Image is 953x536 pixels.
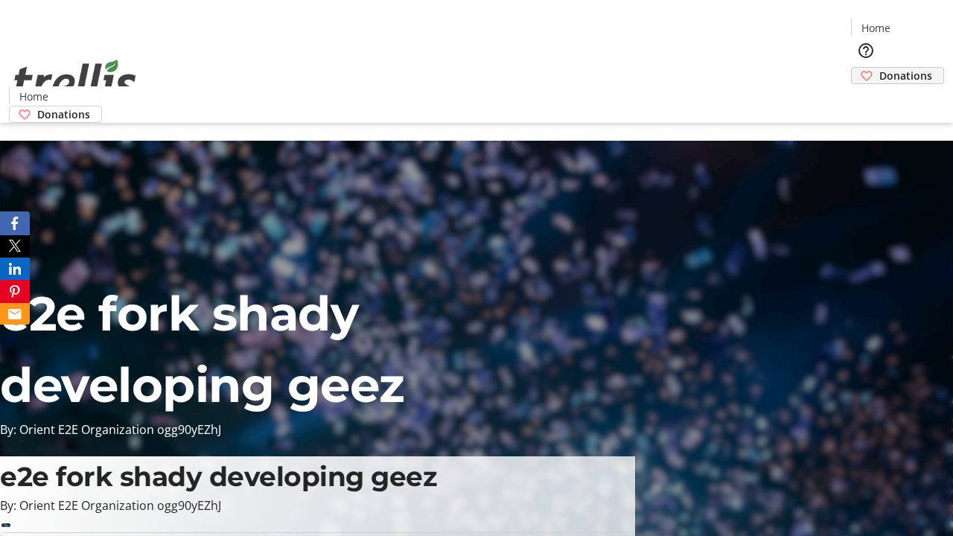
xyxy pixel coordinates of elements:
[37,106,90,122] span: Donations
[851,36,881,66] button: Help
[9,43,141,118] img: Orient E2E Organization ogg90yEZhJ's Logo
[879,68,932,83] span: Donations
[851,84,881,114] button: Cart
[852,20,899,36] a: Home
[19,89,48,104] span: Home
[861,20,890,36] span: Home
[10,89,57,104] a: Home
[9,106,102,123] a: Donations
[851,67,944,84] a: Donations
